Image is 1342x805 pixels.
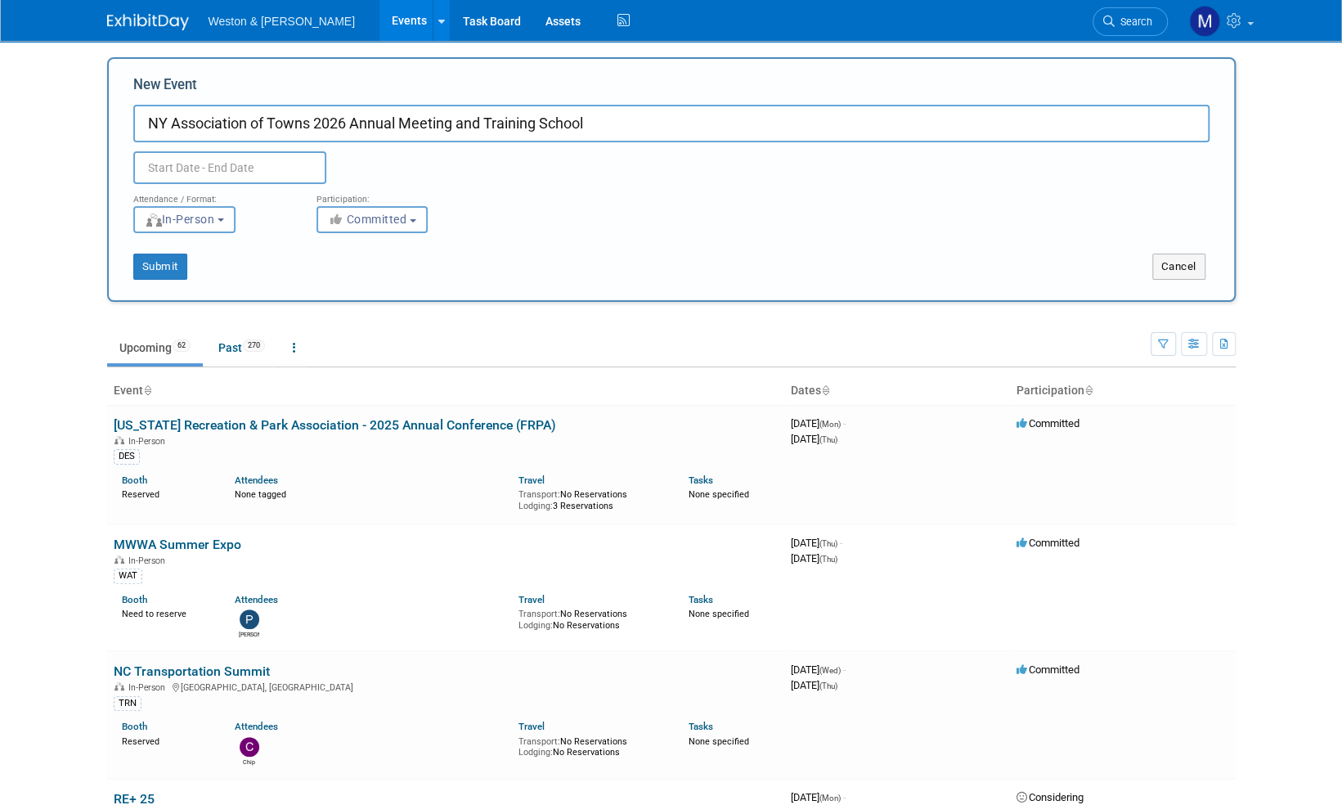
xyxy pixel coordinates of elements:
[133,151,326,184] input: Start Date - End Date
[819,420,841,429] span: (Mon)
[819,539,837,548] span: (Thu)
[843,791,846,803] span: -
[689,736,749,747] span: None specified
[145,213,215,226] span: In-Person
[316,206,428,233] button: Committed
[1152,254,1205,280] button: Cancel
[843,663,846,676] span: -
[107,332,203,363] a: Upcoming62
[114,555,124,564] img: In-Person Event
[819,555,837,564] span: (Thu)
[689,721,713,732] a: Tasks
[143,384,151,397] a: Sort by Event Name
[133,105,1210,142] input: Name of Trade Show / Conference
[114,680,778,693] div: [GEOGRAPHIC_DATA], [GEOGRAPHIC_DATA]
[122,474,147,486] a: Booth
[133,184,292,205] div: Attendance / Format:
[1115,16,1152,28] span: Search
[819,666,841,675] span: (Wed)
[133,75,197,101] label: New Event
[122,594,147,605] a: Booth
[819,435,837,444] span: (Thu)
[235,594,278,605] a: Attendees
[791,663,846,676] span: [DATE]
[173,340,191,352] span: 62
[1084,384,1093,397] a: Sort by Participation Type
[791,417,846,429] span: [DATE]
[114,449,140,464] div: DES
[784,377,1010,405] th: Dates
[114,569,142,583] div: WAT
[133,254,187,280] button: Submit
[1189,6,1220,37] img: Mary Ann Trujillo
[1017,791,1084,803] span: Considering
[791,679,837,691] span: [DATE]
[689,594,713,605] a: Tasks
[791,433,837,445] span: [DATE]
[689,489,749,500] span: None specified
[1093,7,1168,36] a: Search
[791,552,837,564] span: [DATE]
[114,417,556,433] a: [US_STATE] Recreation & Park Association - 2025 Annual Conference (FRPA)
[128,682,170,693] span: In-Person
[791,791,846,803] span: [DATE]
[328,213,407,226] span: Committed
[128,555,170,566] span: In-Person
[114,682,124,690] img: In-Person Event
[122,486,211,501] div: Reserved
[819,681,837,690] span: (Thu)
[239,757,259,767] div: Chip Hutchens
[240,737,259,757] img: Chip Hutchens
[122,721,147,732] a: Booth
[791,537,842,549] span: [DATE]
[689,609,749,619] span: None specified
[206,332,277,363] a: Past270
[518,474,545,486] a: Travel
[114,663,270,679] a: NC Transportation Summit
[840,537,842,549] span: -
[518,733,664,758] div: No Reservations No Reservations
[518,609,560,619] span: Transport:
[316,184,475,205] div: Participation:
[235,721,278,732] a: Attendees
[689,474,713,486] a: Tasks
[114,537,241,552] a: MWWA Summer Expo
[239,629,259,639] div: Patrick Yeo
[518,486,664,511] div: No Reservations 3 Reservations
[114,696,141,711] div: TRN
[133,206,236,233] button: In-Person
[843,417,846,429] span: -
[518,489,560,500] span: Transport:
[240,609,259,629] img: Patrick Yeo
[122,605,211,620] div: Need to reserve
[518,736,560,747] span: Transport:
[243,340,265,352] span: 270
[518,747,553,758] span: Lodging:
[518,501,553,511] span: Lodging:
[122,733,211,748] div: Reserved
[518,721,545,732] a: Travel
[209,15,355,28] span: Weston & [PERSON_NAME]
[518,605,664,631] div: No Reservations No Reservations
[1017,663,1079,676] span: Committed
[114,436,124,444] img: In-Person Event
[1017,537,1079,549] span: Committed
[235,474,278,486] a: Attendees
[1017,417,1079,429] span: Committed
[107,14,189,30] img: ExhibitDay
[518,620,553,631] span: Lodging:
[819,794,841,803] span: (Mon)
[128,436,170,447] span: In-Person
[235,486,506,501] div: None tagged
[821,384,829,397] a: Sort by Start Date
[1010,377,1236,405] th: Participation
[107,377,784,405] th: Event
[518,594,545,605] a: Travel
